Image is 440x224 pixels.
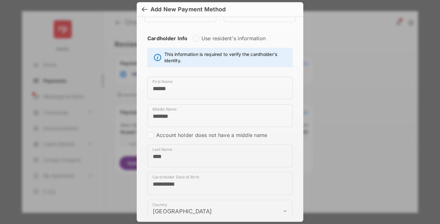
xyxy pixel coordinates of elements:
[147,200,293,222] div: payment_method_screening[postal_addresses][country]
[156,132,267,138] label: Account holder does not have a middle name
[151,6,226,13] div: Add New Payment Method
[147,35,188,53] strong: Cardholder Info
[164,51,289,64] span: This information is required to verify the cardholder's identity.
[201,35,266,41] label: Use resident's information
